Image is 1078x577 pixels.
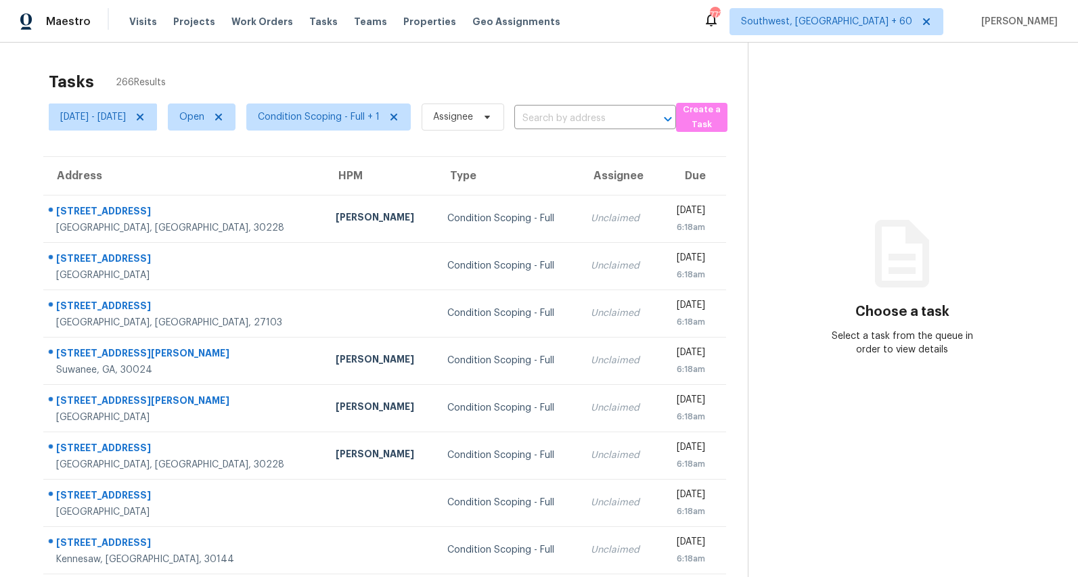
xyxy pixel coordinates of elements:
[309,17,338,26] span: Tasks
[447,212,569,225] div: Condition Scoping - Full
[669,535,704,552] div: [DATE]
[56,458,314,471] div: [GEOGRAPHIC_DATA], [GEOGRAPHIC_DATA], 30228
[179,110,204,124] span: Open
[669,457,704,471] div: 6:18am
[56,536,314,553] div: [STREET_ADDRESS]
[669,363,704,376] div: 6:18am
[676,103,727,132] button: Create a Task
[447,354,569,367] div: Condition Scoping - Full
[231,15,293,28] span: Work Orders
[46,15,91,28] span: Maestro
[669,440,704,457] div: [DATE]
[56,553,314,566] div: Kennesaw, [GEOGRAPHIC_DATA], 30144
[669,488,704,505] div: [DATE]
[56,269,314,282] div: [GEOGRAPHIC_DATA]
[591,543,648,557] div: Unclaimed
[43,157,325,195] th: Address
[669,298,704,315] div: [DATE]
[258,110,380,124] span: Condition Scoping - Full + 1
[447,543,569,557] div: Condition Scoping - Full
[354,15,387,28] span: Teams
[683,102,721,133] span: Create a Task
[580,157,658,195] th: Assignee
[669,410,704,423] div: 6:18am
[669,552,704,566] div: 6:18am
[433,110,473,124] span: Assignee
[325,157,436,195] th: HPM
[591,354,648,367] div: Unclaimed
[669,315,704,329] div: 6:18am
[591,306,648,320] div: Unclaimed
[56,394,314,411] div: [STREET_ADDRESS][PERSON_NAME]
[669,204,704,221] div: [DATE]
[826,329,980,356] div: Select a task from the queue in order to view details
[56,346,314,363] div: [STREET_ADDRESS][PERSON_NAME]
[710,8,719,22] div: 773
[591,212,648,225] div: Unclaimed
[56,505,314,519] div: [GEOGRAPHIC_DATA]
[116,76,166,89] span: 266 Results
[741,15,912,28] span: Southwest, [GEOGRAPHIC_DATA] + 60
[669,505,704,518] div: 6:18am
[447,448,569,462] div: Condition Scoping - Full
[658,110,677,129] button: Open
[669,393,704,410] div: [DATE]
[56,411,314,424] div: [GEOGRAPHIC_DATA]
[591,448,648,462] div: Unclaimed
[591,401,648,415] div: Unclaimed
[336,447,426,464] div: [PERSON_NAME]
[56,316,314,329] div: [GEOGRAPHIC_DATA], [GEOGRAPHIC_DATA], 27103
[855,305,949,319] h3: Choose a task
[56,363,314,377] div: Suwanee, GA, 30024
[129,15,157,28] span: Visits
[447,401,569,415] div: Condition Scoping - Full
[669,346,704,363] div: [DATE]
[336,210,426,227] div: [PERSON_NAME]
[591,259,648,273] div: Unclaimed
[56,252,314,269] div: [STREET_ADDRESS]
[173,15,215,28] span: Projects
[336,352,426,369] div: [PERSON_NAME]
[514,108,638,129] input: Search by address
[472,15,560,28] span: Geo Assignments
[591,496,648,509] div: Unclaimed
[447,496,569,509] div: Condition Scoping - Full
[669,268,704,281] div: 6:18am
[56,441,314,458] div: [STREET_ADDRESS]
[436,157,580,195] th: Type
[60,110,126,124] span: [DATE] - [DATE]
[56,488,314,505] div: [STREET_ADDRESS]
[56,221,314,235] div: [GEOGRAPHIC_DATA], [GEOGRAPHIC_DATA], 30228
[447,306,569,320] div: Condition Scoping - Full
[447,259,569,273] div: Condition Scoping - Full
[976,15,1058,28] span: [PERSON_NAME]
[658,157,725,195] th: Due
[403,15,456,28] span: Properties
[56,299,314,316] div: [STREET_ADDRESS]
[669,221,704,234] div: 6:18am
[56,204,314,221] div: [STREET_ADDRESS]
[669,251,704,268] div: [DATE]
[336,400,426,417] div: [PERSON_NAME]
[49,75,94,89] h2: Tasks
